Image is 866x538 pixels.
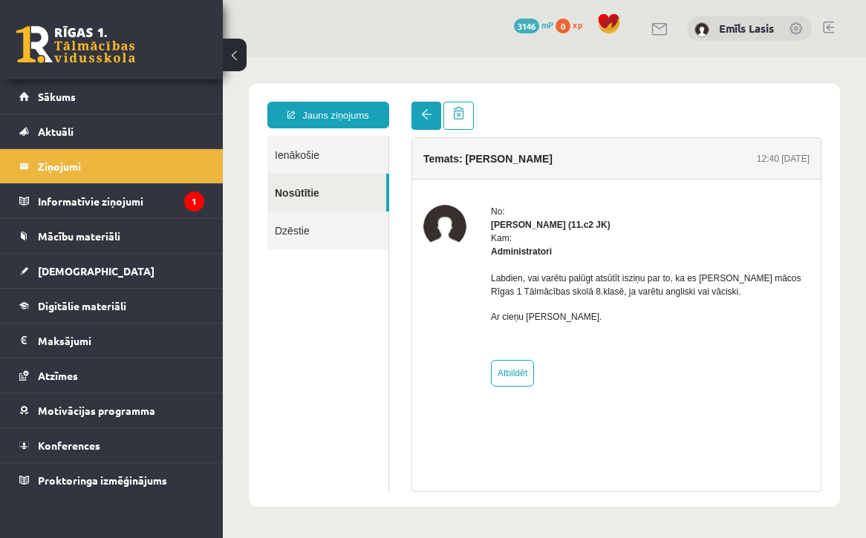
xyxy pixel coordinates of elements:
[268,303,311,329] a: Atbildēt
[38,299,126,312] span: Digitālie materiāli
[45,45,166,71] a: Jauns ziņojums
[19,219,204,253] a: Mācību materiāli
[268,163,388,173] strong: [PERSON_NAME] (11.c2 JK)
[45,79,166,117] a: Ienākošie
[45,154,166,192] a: Dzēstie
[573,19,582,30] span: xp
[38,369,78,382] span: Atzīmes
[38,184,204,218] legend: Informatīvie ziņojumi
[19,428,204,462] a: Konferences
[719,21,774,36] a: Emīls Lasis
[534,95,587,108] div: 12:40 [DATE]
[514,19,553,30] a: 3146 mP
[38,264,154,278] span: [DEMOGRAPHIC_DATA]
[38,125,74,138] span: Aktuāli
[38,473,167,487] span: Proktoringa izmēģinājums
[19,324,204,358] a: Maksājumi
[268,174,587,201] div: Kam:
[556,19,590,30] a: 0 xp
[19,184,204,218] a: Informatīvie ziņojumi1
[38,439,100,452] span: Konferences
[38,404,155,417] span: Motivācijas programma
[268,189,329,200] strong: Administratori
[45,117,163,154] a: Nosūtītie
[201,96,330,108] h4: Temats: [PERSON_NAME]
[268,214,587,241] p: Labdien, vai varētu palūgt atsūtīt isziņu par to, ka es [PERSON_NAME] mācos Rīgas 1 Tālmācības sk...
[201,148,244,191] img: Emīls Lasis
[38,149,204,183] legend: Ziņojumi
[19,393,204,427] a: Motivācijas programma
[514,19,539,33] span: 3146
[541,19,553,30] span: mP
[556,19,570,33] span: 0
[268,148,587,161] div: No:
[694,22,709,37] img: Emīls Lasis
[38,90,76,103] span: Sākums
[19,254,204,288] a: [DEMOGRAPHIC_DATA]
[184,191,204,211] i: 1
[19,289,204,323] a: Digitālie materiāli
[268,253,587,266] p: Ar cieņu [PERSON_NAME].
[16,26,135,63] a: Rīgas 1. Tālmācības vidusskola
[19,358,204,393] a: Atzīmes
[19,149,204,183] a: Ziņojumi
[19,463,204,497] a: Proktoringa izmēģinājums
[19,79,204,114] a: Sākums
[38,229,120,243] span: Mācību materiāli
[19,114,204,148] a: Aktuāli
[38,324,204,358] legend: Maksājumi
